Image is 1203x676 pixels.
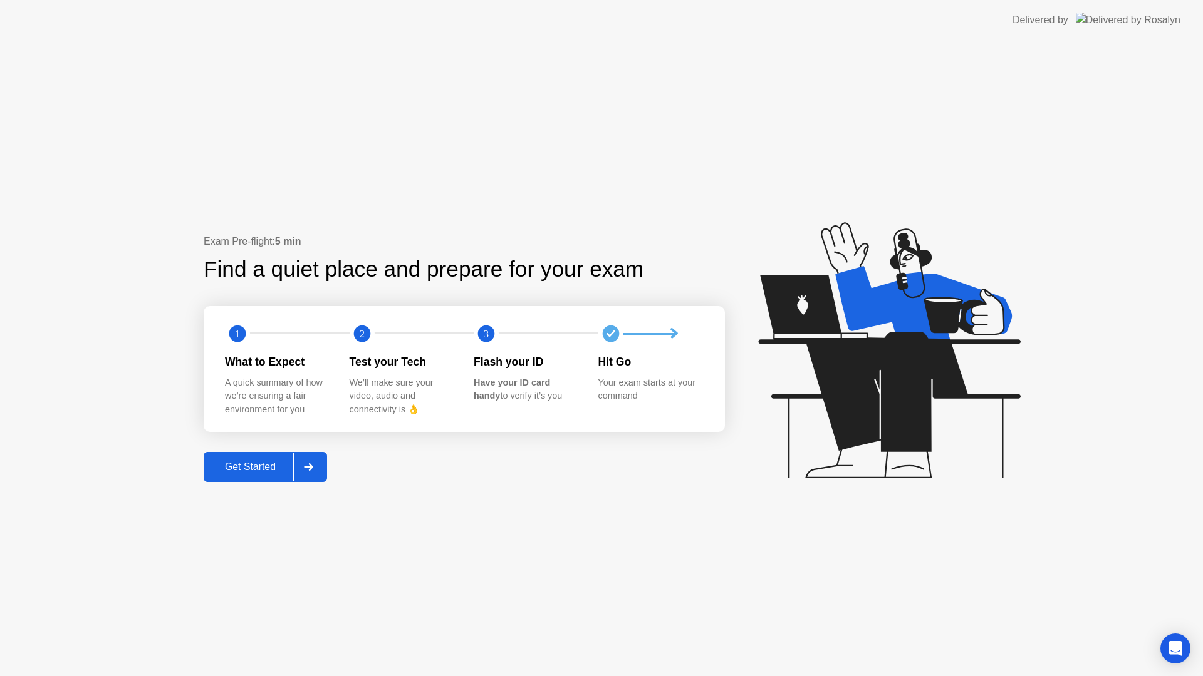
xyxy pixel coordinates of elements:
div: Test your Tech [350,354,454,370]
text: 1 [235,328,240,340]
div: What to Expect [225,354,330,370]
div: Delivered by [1013,13,1068,28]
b: 5 min [275,236,301,247]
div: Exam Pre-flight: [204,234,725,249]
img: Delivered by Rosalyn [1076,13,1180,27]
div: to verify it’s you [474,376,578,403]
text: 3 [484,328,489,340]
button: Get Started [204,452,327,482]
div: A quick summary of how we’re ensuring a fair environment for you [225,376,330,417]
div: Open Intercom Messenger [1160,633,1190,663]
div: Flash your ID [474,354,578,370]
div: We’ll make sure your video, audio and connectivity is 👌 [350,376,454,417]
div: Hit Go [598,354,703,370]
div: Your exam starts at your command [598,376,703,403]
div: Find a quiet place and prepare for your exam [204,253,645,286]
b: Have your ID card handy [474,377,550,401]
text: 2 [359,328,364,340]
div: Get Started [207,461,293,473]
